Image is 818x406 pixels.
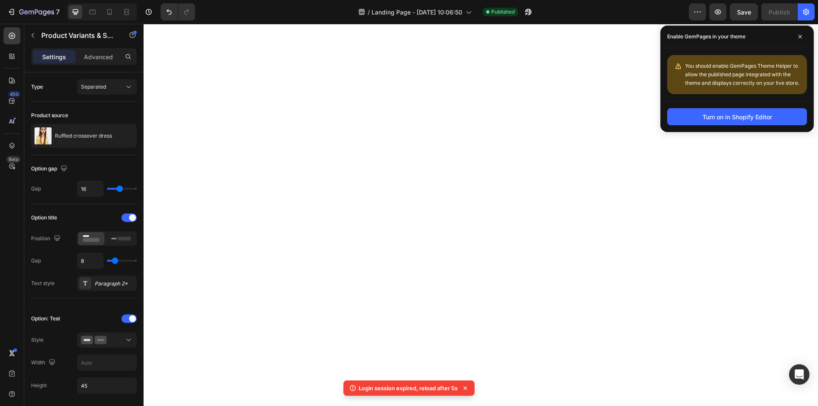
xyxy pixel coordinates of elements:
button: Publish [761,3,797,20]
div: Height [31,382,47,389]
div: Open Intercom Messenger [789,364,809,385]
span: You should enable GemPages Theme Helper to allow the published page integrated with the theme and... [685,63,799,86]
span: / [368,8,370,17]
p: Login session expired, reload after 5s [359,384,458,392]
button: Turn on in Shopify Editor [667,108,807,125]
div: 450 [8,91,20,98]
input: Auto [78,355,136,370]
button: Separated [77,79,137,95]
div: Option title [31,214,57,222]
iframe: Design area [144,24,818,406]
p: Settings [42,52,66,61]
span: Landing Page - [DATE] 10:06:50 [372,8,462,17]
input: Auto [78,181,103,196]
div: Position [31,233,62,245]
p: Product Variants & Swatches [41,30,114,40]
p: Enable GemPages in your theme [667,32,746,41]
span: Published [491,8,515,16]
input: Auto [78,378,136,393]
div: Option: Test [31,315,60,322]
span: Save [737,9,751,16]
div: Gap [31,257,41,265]
input: Auto [78,253,103,268]
div: Option gap [31,163,69,175]
div: Turn on in Shopify Editor [703,112,772,121]
p: Advanced [84,52,113,61]
div: Width [31,357,57,369]
div: Paragraph 2* [95,280,135,288]
img: product feature img [35,127,52,144]
div: Beta [6,156,20,163]
div: Publish [769,8,790,17]
div: Gap [31,185,41,193]
p: Ruffled crossover dress [55,133,112,139]
div: Text style [31,279,55,287]
div: Style [31,336,43,344]
span: Separated [81,84,106,90]
button: 7 [3,3,63,20]
div: Undo/Redo [161,3,195,20]
div: Product source [31,112,68,119]
button: Save [730,3,758,20]
div: Type [31,83,43,91]
p: 7 [56,7,60,17]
